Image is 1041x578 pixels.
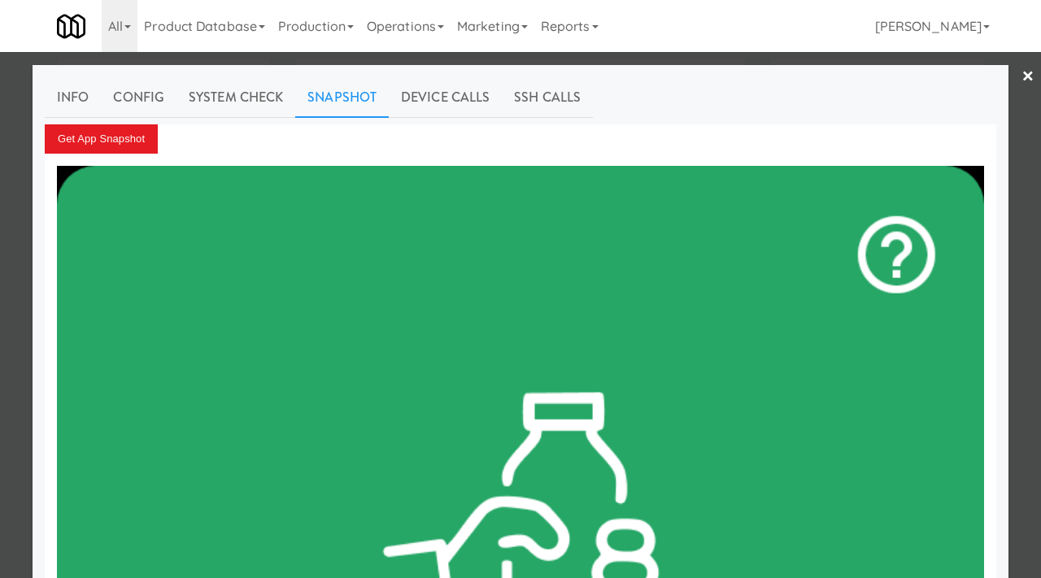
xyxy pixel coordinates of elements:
[101,77,176,118] a: Config
[1021,52,1034,102] a: ×
[176,77,295,118] a: System Check
[295,77,389,118] a: Snapshot
[502,77,593,118] a: SSH Calls
[57,12,85,41] img: Micromart
[45,124,158,154] button: Get App Snapshot
[45,77,101,118] a: Info
[389,77,502,118] a: Device Calls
